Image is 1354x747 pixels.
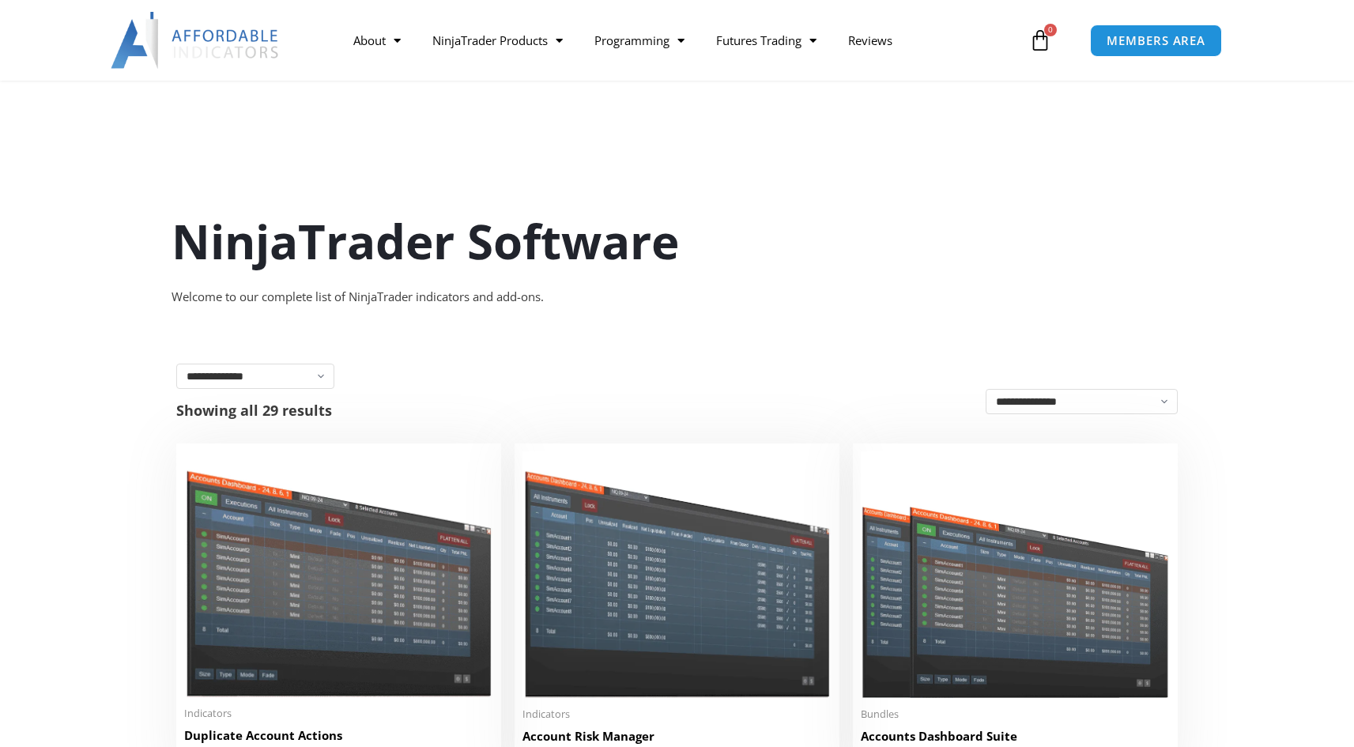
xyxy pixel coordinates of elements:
h2: Duplicate Account Actions [184,727,493,744]
a: About [338,22,417,58]
span: 0 [1044,24,1057,36]
span: Indicators [184,707,493,720]
div: Welcome to our complete list of NinjaTrader indicators and add-ons. [172,286,1183,308]
a: Futures Trading [700,22,832,58]
a: Reviews [832,22,908,58]
span: Bundles [861,707,1170,721]
a: 0 [1005,17,1075,63]
img: Accounts Dashboard Suite [861,451,1170,698]
p: Showing all 29 results [176,403,332,417]
a: NinjaTrader Products [417,22,579,58]
nav: Menu [338,22,1025,58]
h2: Accounts Dashboard Suite [861,728,1170,745]
span: Indicators [522,707,832,721]
img: Account Risk Manager [522,451,832,697]
img: Duplicate Account Actions [184,451,493,697]
span: MEMBERS AREA [1107,35,1205,47]
h1: NinjaTrader Software [172,208,1183,274]
a: Programming [579,22,700,58]
h2: Account Risk Manager [522,728,832,745]
select: Shop order [986,389,1178,414]
a: MEMBERS AREA [1090,25,1222,57]
img: LogoAI | Affordable Indicators – NinjaTrader [111,12,281,69]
